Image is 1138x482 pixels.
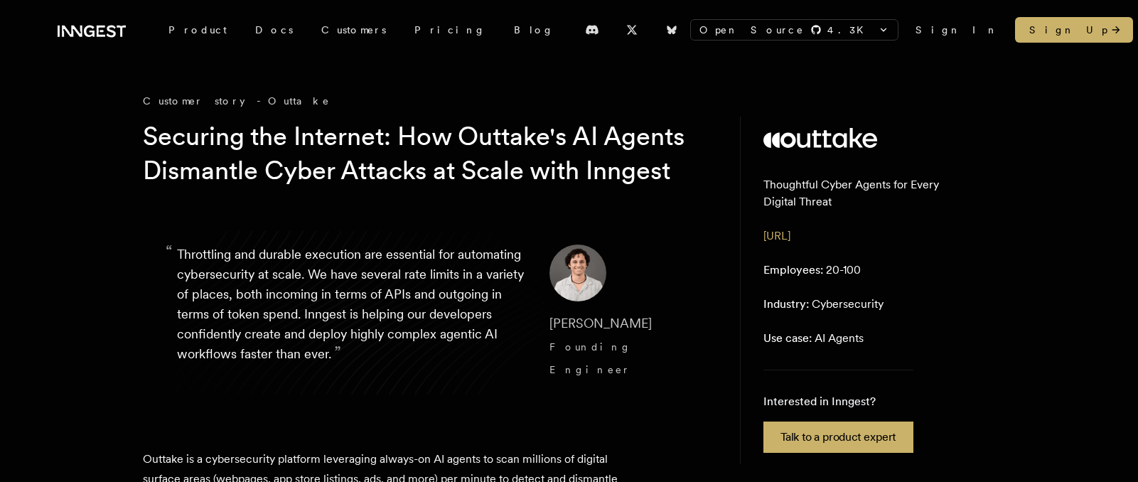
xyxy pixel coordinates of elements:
a: Sign In [916,23,998,37]
div: Product [154,17,241,43]
p: Cybersecurity [763,296,884,313]
p: AI Agents [763,330,864,347]
a: Blog [500,17,568,43]
span: Employees: [763,263,823,277]
a: X [616,18,648,41]
a: Pricing [400,17,500,43]
a: [URL] [763,229,790,242]
a: Discord [576,18,608,41]
span: ” [334,342,341,363]
p: 20-100 [763,262,861,279]
span: “ [166,247,173,256]
span: [PERSON_NAME] [549,316,652,331]
a: Docs [241,17,307,43]
p: Throttling and durable execution are essential for automating cybersecurity at scale. We have sev... [177,245,527,381]
div: Customer story - Outtake [143,94,712,108]
p: Thoughtful Cyber Agents for Every Digital Threat [763,176,973,210]
span: Industry: [763,297,809,311]
h1: Securing the Internet: How Outtake's AI Agents Dismantle Cyber Attacks at Scale with Inngest [143,119,689,188]
span: 4.3 K [827,23,872,37]
img: Image of Diego Escobedo [549,245,606,301]
span: Open Source [699,23,805,37]
span: Use case: [763,331,812,345]
a: Sign Up [1015,17,1133,43]
img: Outtake's logo [763,128,877,148]
a: Bluesky [656,18,687,41]
span: Founding Engineer [549,341,632,375]
a: Customers [307,17,400,43]
p: Interested in Inngest? [763,393,913,410]
a: Talk to a product expert [763,422,913,453]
